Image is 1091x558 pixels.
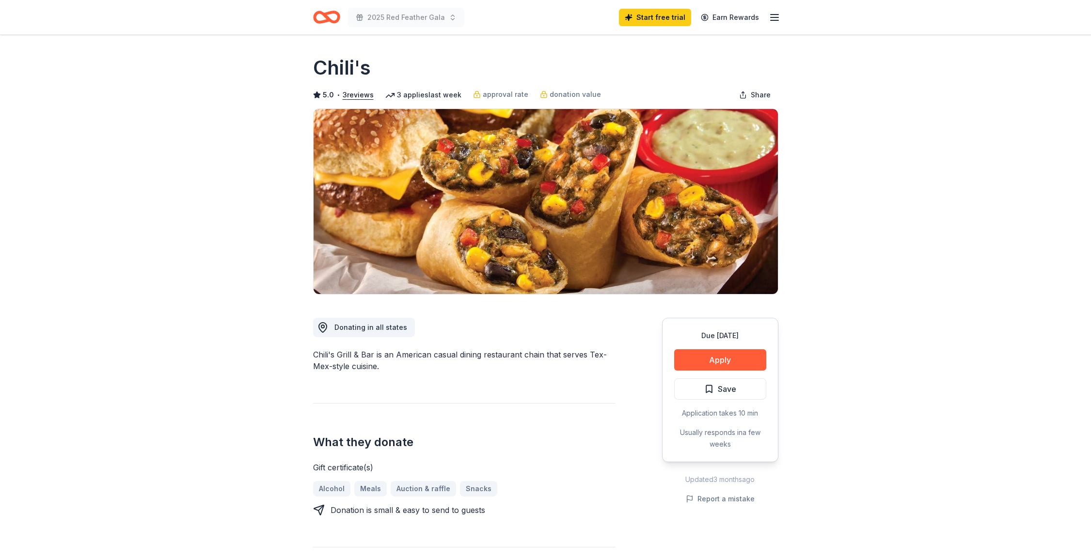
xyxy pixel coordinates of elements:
[331,504,485,516] div: Donation is small & easy to send to guests
[674,407,766,419] div: Application takes 10 min
[674,427,766,450] div: Usually responds in a few weeks
[686,493,755,505] button: Report a mistake
[674,349,766,371] button: Apply
[391,481,456,496] a: Auction & raffle
[313,462,616,473] div: Gift certificate(s)
[731,85,778,105] button: Share
[334,323,407,331] span: Donating in all states
[313,434,616,450] h2: What they donate
[460,481,497,496] a: Snacks
[354,481,387,496] a: Meals
[662,474,778,485] div: Updated 3 months ago
[343,89,374,101] button: 3reviews
[314,109,778,294] img: Image for Chili's
[313,349,616,372] div: Chili's Grill & Bar is an American casual dining restaurant chain that serves Tex-Mex-style cuisine.
[313,481,350,496] a: Alcohol
[336,91,340,99] span: •
[323,89,334,101] span: 5.0
[385,89,461,101] div: 3 applies last week
[367,12,445,23] span: 2025 Red Feather Gala
[483,89,528,100] span: approval rate
[674,330,766,341] div: Due [DATE]
[473,89,528,100] a: approval rate
[751,89,771,101] span: Share
[718,383,736,395] span: Save
[313,6,340,29] a: Home
[540,89,601,100] a: donation value
[619,9,691,26] a: Start free trial
[550,89,601,100] span: donation value
[348,8,464,27] button: 2025 Red Feather Gala
[313,54,371,81] h1: Chili's
[695,9,765,26] a: Earn Rewards
[674,378,766,400] button: Save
